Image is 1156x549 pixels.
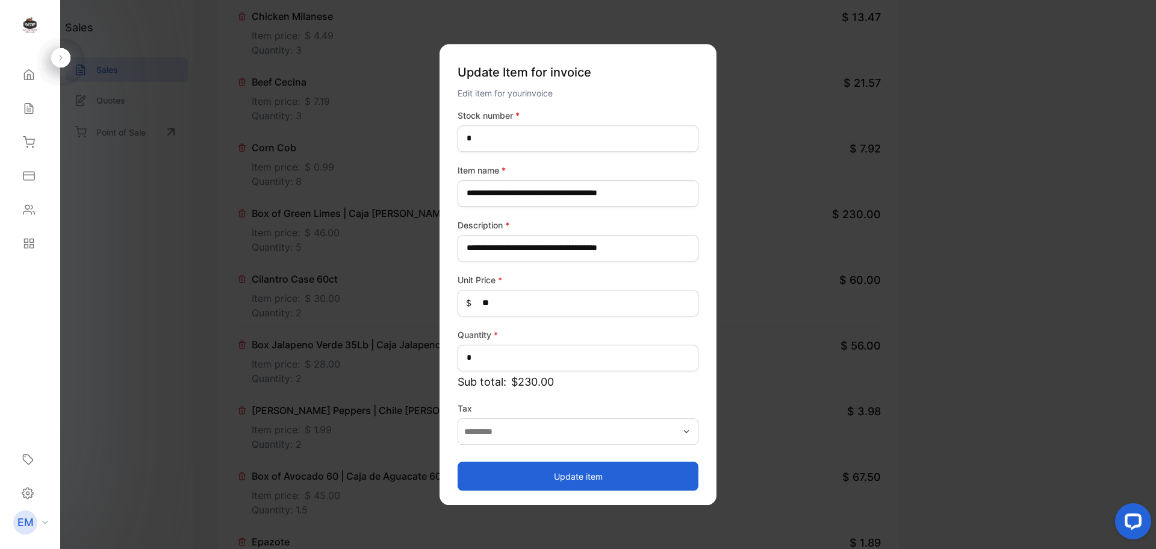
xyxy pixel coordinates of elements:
[17,515,34,530] p: EM
[458,164,698,177] label: Item name
[458,219,698,231] label: Description
[458,58,698,86] p: Update Item for invoice
[458,374,698,390] p: Sub total:
[466,296,471,309] span: $
[458,274,698,286] label: Unit Price
[21,16,39,34] img: logo
[458,328,698,341] label: Quantity
[458,109,698,122] label: Stock number
[458,462,698,491] button: Update item
[458,88,553,98] span: Edit item for your invoice
[458,402,698,415] label: Tax
[1105,498,1156,549] iframe: LiveChat chat widget
[511,374,554,390] span: $230.00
